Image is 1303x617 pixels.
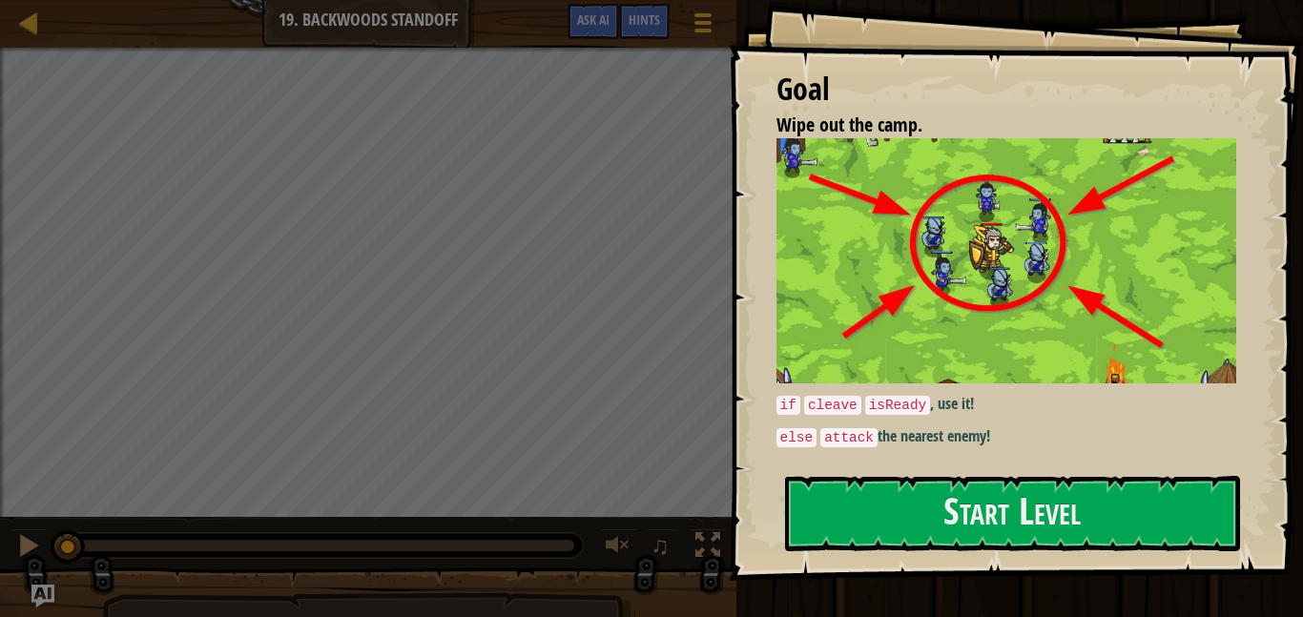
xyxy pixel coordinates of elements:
span: Hints [629,10,660,29]
button: Adjust volume [599,528,637,567]
p: the nearest enemy! [776,425,1236,448]
button: Ask AI [568,4,619,39]
button: Toggle fullscreen [689,528,727,567]
li: Wipe out the camp. [753,112,1231,139]
code: cleave [804,396,861,415]
code: isReady [865,396,930,415]
button: Ask AI [31,585,54,607]
code: if [776,396,800,415]
span: Wipe out the camp. [776,112,922,137]
img: Standoff [776,138,1236,383]
span: Ask AI [577,10,610,29]
p: , use it! [776,393,1236,416]
span: ♫ [651,531,670,560]
button: Show game menu [679,4,727,49]
code: else [776,428,817,447]
div: Goal [776,68,1236,112]
button: Start Level [785,476,1240,551]
code: attack [820,428,878,447]
button: ♫ [647,528,679,567]
button: Ctrl + P: Pause [10,528,48,567]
